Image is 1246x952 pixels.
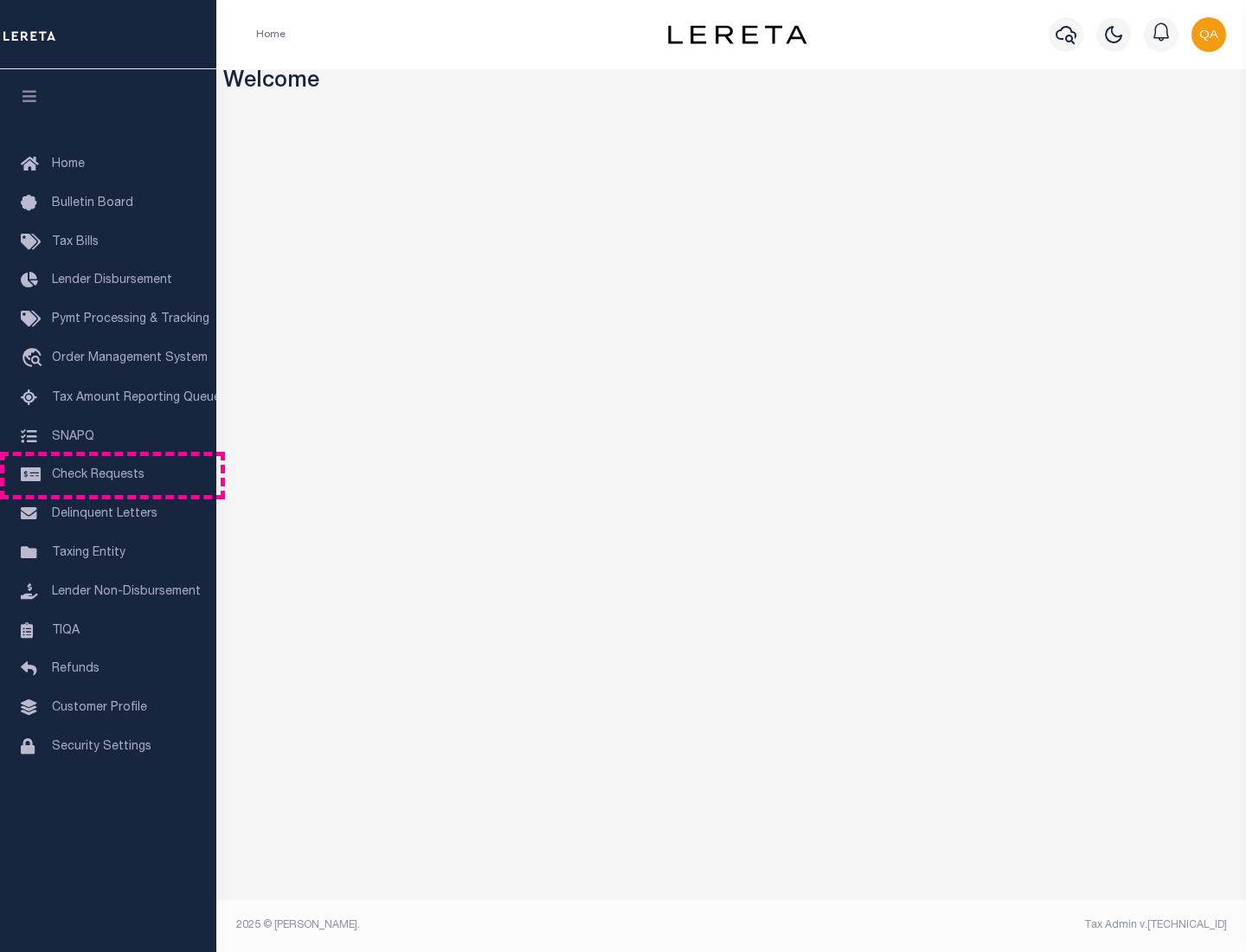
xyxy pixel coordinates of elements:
[668,25,806,44] img: logo-dark.svg
[52,197,133,209] span: Bulletin Board
[52,663,100,675] span: Refunds
[52,158,85,170] span: Home
[52,236,99,248] span: Tax Bills
[1191,17,1226,52] img: svg+xml;base64,PHN2ZyB4bWxucz0iaHR0cDovL3d3dy53My5vcmcvMjAwMC9zdmciIHBvaW50ZXItZXZlbnRzPSJub25lIi...
[52,469,145,481] span: Check Requests
[744,917,1227,933] div: Tax Admin v.[TECHNICAL_ID]
[52,741,151,753] span: Security Settings
[52,313,209,325] span: Pymt Processing & Tracking
[52,392,221,404] span: Tax Amount Reporting Queue
[52,586,201,598] span: Lender Non-Disbursement
[52,702,147,714] span: Customer Profile
[52,547,125,559] span: Taxing Entity
[52,352,208,364] span: Order Management System
[256,27,286,42] li: Home
[52,508,157,520] span: Delinquent Letters
[223,69,1240,96] h3: Welcome
[223,917,732,933] div: 2025 © [PERSON_NAME].
[52,274,172,286] span: Lender Disbursement
[21,348,48,370] i: travel_explore
[52,430,94,442] span: SNAPQ
[52,624,80,636] span: TIQA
